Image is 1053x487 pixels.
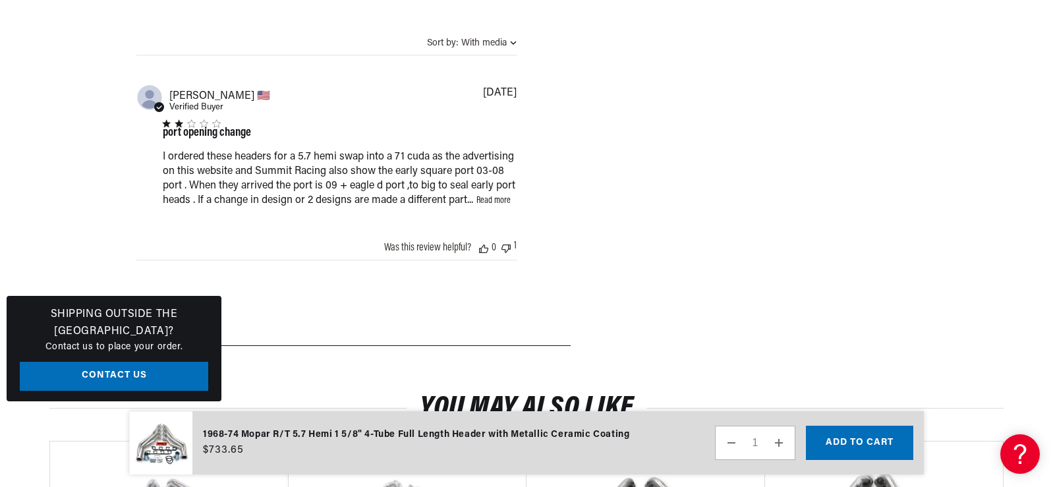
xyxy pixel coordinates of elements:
p: Contact us to place your order. [20,340,208,355]
div: 0 [492,243,496,253]
div: Vote up [479,243,488,253]
div: 1 [514,241,517,253]
span: Mel I. [169,89,270,101]
span: Verified Buyer [169,103,223,111]
span: $733.65 [203,442,244,458]
button: Sort by:With media [427,38,517,48]
div: 2 star rating out of 5 stars [163,120,251,127]
div: 1968-74 Mopar R/T 5.7 Hemi 1 5/8" 4-Tube Full Length Header with Metallic Ceramic Coating [203,428,629,442]
span: Sort by: [427,38,458,48]
div: Vote down [501,241,511,253]
img: 1968-74 Mopar R/T 5.7 Hemi 1 5/8" 4-Tube Full Length Header with Metallic Ceramic Coating [129,411,192,475]
div: [DATE] [483,88,517,98]
div: With media [461,38,507,48]
a: Contact Us [20,362,208,391]
button: Add to cart [806,426,913,460]
div: Was this review helpful? [384,243,471,253]
h2: You may also like [49,396,1004,421]
h3: Shipping Outside the [GEOGRAPHIC_DATA]? [20,306,208,340]
div: port opening change [163,127,251,139]
a: Read more [476,196,511,206]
